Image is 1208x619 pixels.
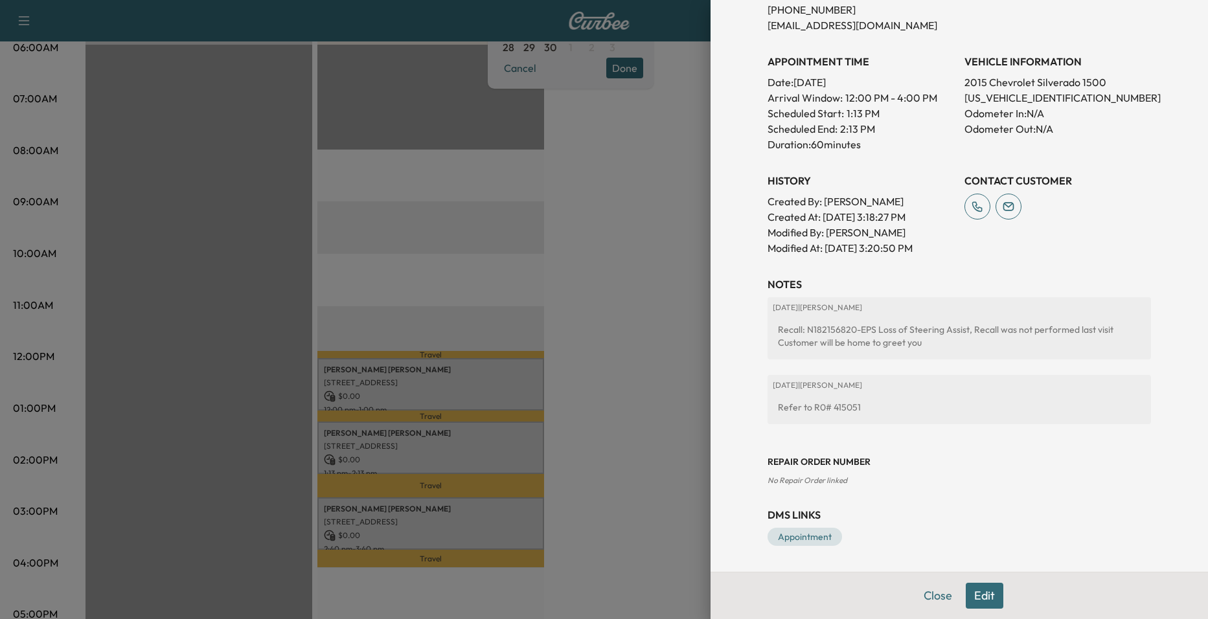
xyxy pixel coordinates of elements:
[773,380,1146,390] p: [DATE] | [PERSON_NAME]
[768,54,954,69] h3: APPOINTMENT TIME
[768,74,954,90] p: Date: [DATE]
[964,54,1151,69] h3: VEHICLE INFORMATION
[773,318,1146,354] div: Recall: N182156820-EPS Loss of Steering Assist, Recall was not performed last visit Customer will...
[964,106,1151,121] p: Odometer In: N/A
[768,209,954,225] p: Created At : [DATE] 3:18:27 PM
[768,475,847,485] span: No Repair Order linked
[768,137,954,152] p: Duration: 60 minutes
[768,528,842,546] a: Appointment
[773,396,1146,419] div: Refer to R0# 415051
[768,276,1151,292] h3: NOTES
[773,302,1146,313] p: [DATE] | [PERSON_NAME]
[847,106,880,121] p: 1:13 PM
[768,225,954,240] p: Modified By : [PERSON_NAME]
[964,90,1151,106] p: [US_VEHICLE_IDENTIFICATION_NUMBER]
[768,173,954,188] h3: History
[768,17,954,33] p: [EMAIL_ADDRESS][DOMAIN_NAME]
[964,173,1151,188] h3: CONTACT CUSTOMER
[964,74,1151,90] p: 2015 Chevrolet Silverado 1500
[964,121,1151,137] p: Odometer Out: N/A
[768,455,1151,468] h3: Repair Order number
[768,90,954,106] p: Arrival Window:
[915,583,961,609] button: Close
[768,194,954,209] p: Created By : [PERSON_NAME]
[768,2,954,17] p: [PHONE_NUMBER]
[845,90,937,106] span: 12:00 PM - 4:00 PM
[768,507,1151,523] h3: DMS Links
[768,121,838,137] p: Scheduled End:
[966,583,1003,609] button: Edit
[768,106,844,121] p: Scheduled Start:
[840,121,875,137] p: 2:13 PM
[768,240,954,256] p: Modified At : [DATE] 3:20:50 PM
